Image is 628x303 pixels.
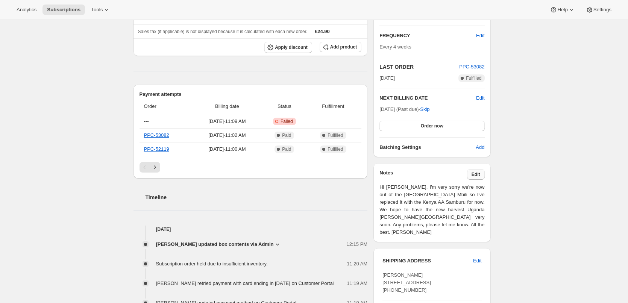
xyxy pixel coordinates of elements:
[144,132,169,138] a: PPC-53082
[282,146,291,152] span: Paid
[382,257,473,265] h3: SHIPPING ADDRESS
[150,162,160,173] button: Next
[195,132,260,139] span: [DATE] · 11:02 AM
[472,30,489,42] button: Edit
[330,44,357,50] span: Add product
[467,169,485,180] button: Edit
[17,7,36,13] span: Analytics
[420,106,429,113] span: Skip
[195,145,260,153] span: [DATE] · 11:00 AM
[379,44,411,50] span: Every 4 weeks
[379,121,484,131] button: Order now
[309,103,357,110] span: Fulfillment
[195,103,260,110] span: Billing date
[140,91,362,98] h2: Payment attempts
[138,29,308,34] span: Sales tax (if applicable) is not displayed because it is calculated with each new order.
[328,146,343,152] span: Fulfilled
[471,141,489,153] button: Add
[472,171,480,177] span: Edit
[91,7,103,13] span: Tools
[156,241,274,248] span: [PERSON_NAME] updated box contents via Admin
[593,7,611,13] span: Settings
[328,132,343,138] span: Fulfilled
[264,103,305,110] span: Status
[156,280,334,286] span: [PERSON_NAME] retried payment with card ending in [DATE] on Customer Portal
[379,74,395,82] span: [DATE]
[476,94,484,102] button: Edit
[416,103,434,115] button: Skip
[476,144,484,151] span: Add
[581,5,616,15] button: Settings
[379,169,467,180] h3: Notes
[146,194,368,201] h2: Timeline
[264,42,312,53] button: Apply discount
[156,241,281,248] button: [PERSON_NAME] updated box contents via Admin
[47,7,80,13] span: Subscriptions
[459,64,484,70] a: PPC-53082
[421,123,443,129] span: Order now
[466,75,481,81] span: Fulfilled
[476,32,484,39] span: Edit
[144,146,169,152] a: PPC-52119
[545,5,579,15] button: Help
[275,44,308,50] span: Apply discount
[347,241,368,248] span: 12:15 PM
[133,226,368,233] h4: [DATE]
[379,63,459,71] h2: LAST ORDER
[473,257,481,265] span: Edit
[379,106,429,112] span: [DATE] (Past due) ·
[140,98,193,115] th: Order
[379,94,476,102] h2: NEXT BILLING DATE
[86,5,115,15] button: Tools
[12,5,41,15] button: Analytics
[282,132,291,138] span: Paid
[144,118,149,124] span: ---
[195,118,260,125] span: [DATE] · 11:09 AM
[140,162,362,173] nav: Pagination
[320,42,361,52] button: Add product
[557,7,567,13] span: Help
[379,183,484,236] span: Hi [PERSON_NAME]. I'm very sorry we're now out of the [GEOGRAPHIC_DATA] Mbili so I've replaced it...
[315,29,330,34] span: £24.90
[347,280,367,287] span: 11:19 AM
[156,261,268,267] span: Subscription order held due to insufficient inventory.
[382,272,431,293] span: [PERSON_NAME] [STREET_ADDRESS] [PHONE_NUMBER]
[459,63,484,71] button: PPC-53082
[281,118,293,124] span: Failed
[469,255,486,267] button: Edit
[379,144,476,151] h6: Batching Settings
[379,32,476,39] h2: FREQUENCY
[347,260,367,268] span: 11:20 AM
[42,5,85,15] button: Subscriptions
